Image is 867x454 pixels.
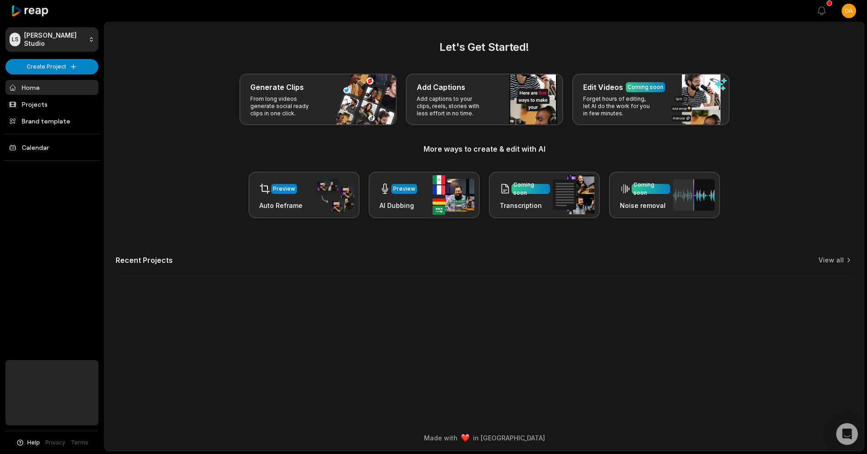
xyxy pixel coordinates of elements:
[628,83,663,91] div: Coming soon
[273,185,295,193] div: Preview
[27,439,40,447] span: Help
[417,82,465,93] h3: Add Captions
[45,439,65,447] a: Privacy
[116,39,853,55] h2: Let's Get Started!
[24,31,85,48] p: [PERSON_NAME] Studio
[312,178,354,213] img: auto_reframe.png
[250,95,321,117] p: From long videos generate social ready clips in one click.
[71,439,88,447] a: Terms
[16,439,40,447] button: Help
[583,95,653,117] p: Forget hours of editing, let AI do the work for you in few minutes.
[5,140,98,155] a: Calendar
[417,95,487,117] p: Add captions to your clips, reels, stories with less effort in no time.
[5,113,98,128] a: Brand template
[5,59,98,74] button: Create Project
[113,433,856,443] div: Made with in [GEOGRAPHIC_DATA]
[673,179,715,211] img: noise_removal.png
[380,201,417,210] h3: AI Dubbing
[818,256,844,265] a: View all
[5,97,98,112] a: Projects
[116,143,853,154] h3: More ways to create & edit with AI
[583,82,623,93] h3: Edit Videos
[513,181,548,197] div: Coming soon
[10,33,20,46] div: LS
[553,175,594,214] img: transcription.png
[500,201,550,210] h3: Transcription
[250,82,304,93] h3: Generate Clips
[461,434,469,442] img: heart emoji
[633,181,668,197] div: Coming soon
[259,201,302,210] h3: Auto Reframe
[116,256,173,265] h2: Recent Projects
[620,201,670,210] h3: Noise removal
[393,185,415,193] div: Preview
[433,175,474,215] img: ai_dubbing.png
[836,423,858,445] div: Open Intercom Messenger
[5,80,98,95] a: Home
